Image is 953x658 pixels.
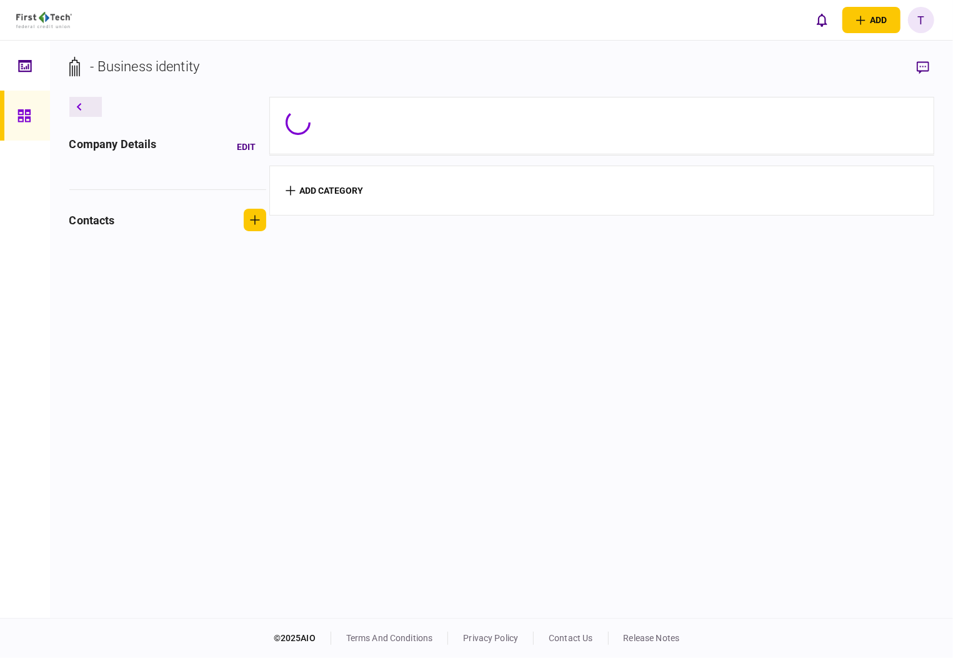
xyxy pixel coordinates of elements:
[286,186,364,196] button: add category
[346,633,433,643] a: terms and conditions
[463,633,518,643] a: privacy policy
[16,12,72,28] img: client company logo
[69,212,115,229] div: contacts
[549,633,592,643] a: contact us
[908,7,934,33] button: T
[227,136,266,158] button: Edit
[274,632,331,645] div: © 2025 AIO
[69,136,157,158] div: company details
[91,56,200,77] div: - Business identity
[809,7,835,33] button: open notifications list
[624,633,680,643] a: release notes
[842,7,901,33] button: open adding identity options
